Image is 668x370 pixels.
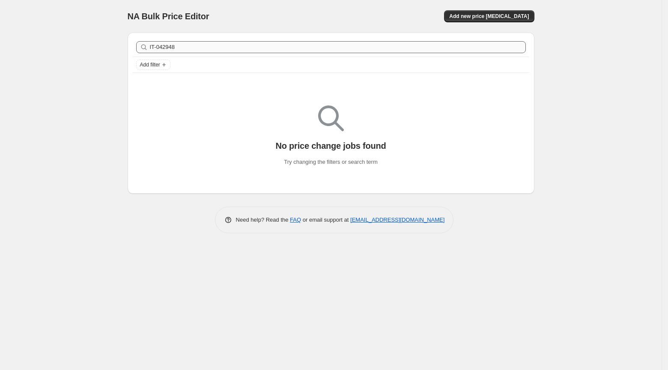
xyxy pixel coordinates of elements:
span: Add new price [MEDICAL_DATA] [449,13,529,20]
span: Need help? Read the [236,217,290,223]
a: FAQ [290,217,301,223]
span: Add filter [140,61,160,68]
p: No price change jobs found [275,141,386,151]
img: Empty search results [318,105,344,131]
span: NA Bulk Price Editor [128,12,209,21]
button: Add new price [MEDICAL_DATA] [444,10,534,22]
button: Add filter [136,60,170,70]
a: [EMAIL_ADDRESS][DOMAIN_NAME] [350,217,444,223]
span: or email support at [301,217,350,223]
p: Try changing the filters or search term [284,158,377,166]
